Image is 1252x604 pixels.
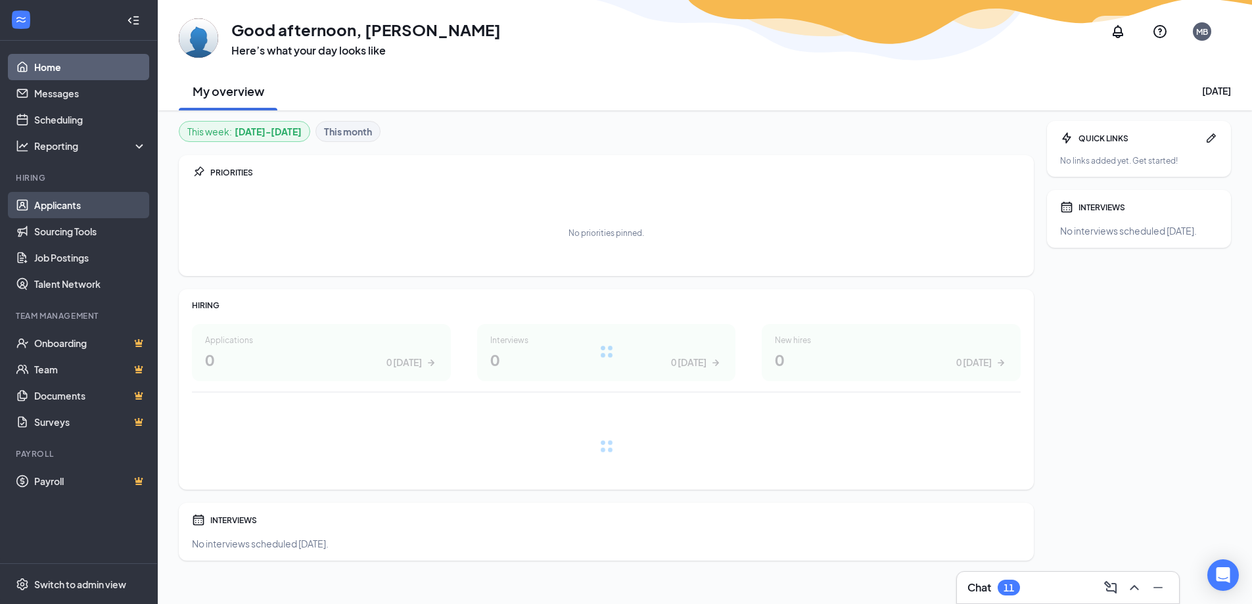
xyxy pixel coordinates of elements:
h1: Good afternoon, [PERSON_NAME] [231,18,501,41]
div: No links added yet. Get started! [1060,155,1218,166]
svg: Calendar [192,513,205,526]
svg: WorkstreamLogo [14,13,28,26]
a: OnboardingCrown [34,330,147,356]
div: [DATE] [1202,84,1231,97]
button: ComposeMessage [1100,577,1121,598]
svg: Bolt [1060,131,1073,145]
div: Switch to admin view [34,578,126,591]
div: Open Intercom Messenger [1207,559,1239,591]
svg: Settings [16,578,29,591]
a: DocumentsCrown [34,383,147,409]
a: SurveysCrown [34,409,147,435]
h2: My overview [193,83,264,99]
a: TeamCrown [34,356,147,383]
svg: Notifications [1110,24,1126,39]
a: Sourcing Tools [34,218,147,244]
div: No interviews scheduled [DATE]. [1060,224,1218,237]
h3: Chat [967,580,991,595]
div: HIRING [192,300,1021,311]
div: INTERVIEWS [1078,202,1218,213]
div: No priorities pinned. [568,227,644,239]
svg: Collapse [127,14,140,27]
div: Team Management [16,310,144,321]
button: ChevronUp [1124,577,1145,598]
svg: Pin [192,166,205,179]
a: Job Postings [34,244,147,271]
div: PRIORITIES [210,167,1021,178]
svg: QuestionInfo [1152,24,1168,39]
a: Applicants [34,192,147,218]
div: QUICK LINKS [1078,133,1199,144]
svg: ChevronUp [1126,580,1142,595]
img: Matthew Bushell [179,18,218,58]
div: Reporting [34,139,147,152]
div: This week : [187,124,302,139]
button: Minimize [1148,577,1169,598]
a: Scheduling [34,106,147,133]
svg: ComposeMessage [1103,580,1119,595]
h3: Here’s what your day looks like [231,43,501,58]
svg: Calendar [1060,200,1073,214]
svg: Pen [1205,131,1218,145]
div: Hiring [16,172,144,183]
b: This month [324,124,372,139]
a: Home [34,54,147,80]
a: PayrollCrown [34,468,147,494]
div: INTERVIEWS [210,515,1021,526]
div: MB [1196,26,1208,37]
b: [DATE] - [DATE] [235,124,302,139]
a: Talent Network [34,271,147,297]
div: 11 [1004,582,1014,593]
div: Payroll [16,448,144,459]
svg: Analysis [16,139,29,152]
svg: Minimize [1150,580,1166,595]
a: Messages [34,80,147,106]
div: No interviews scheduled [DATE]. [192,537,1021,550]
